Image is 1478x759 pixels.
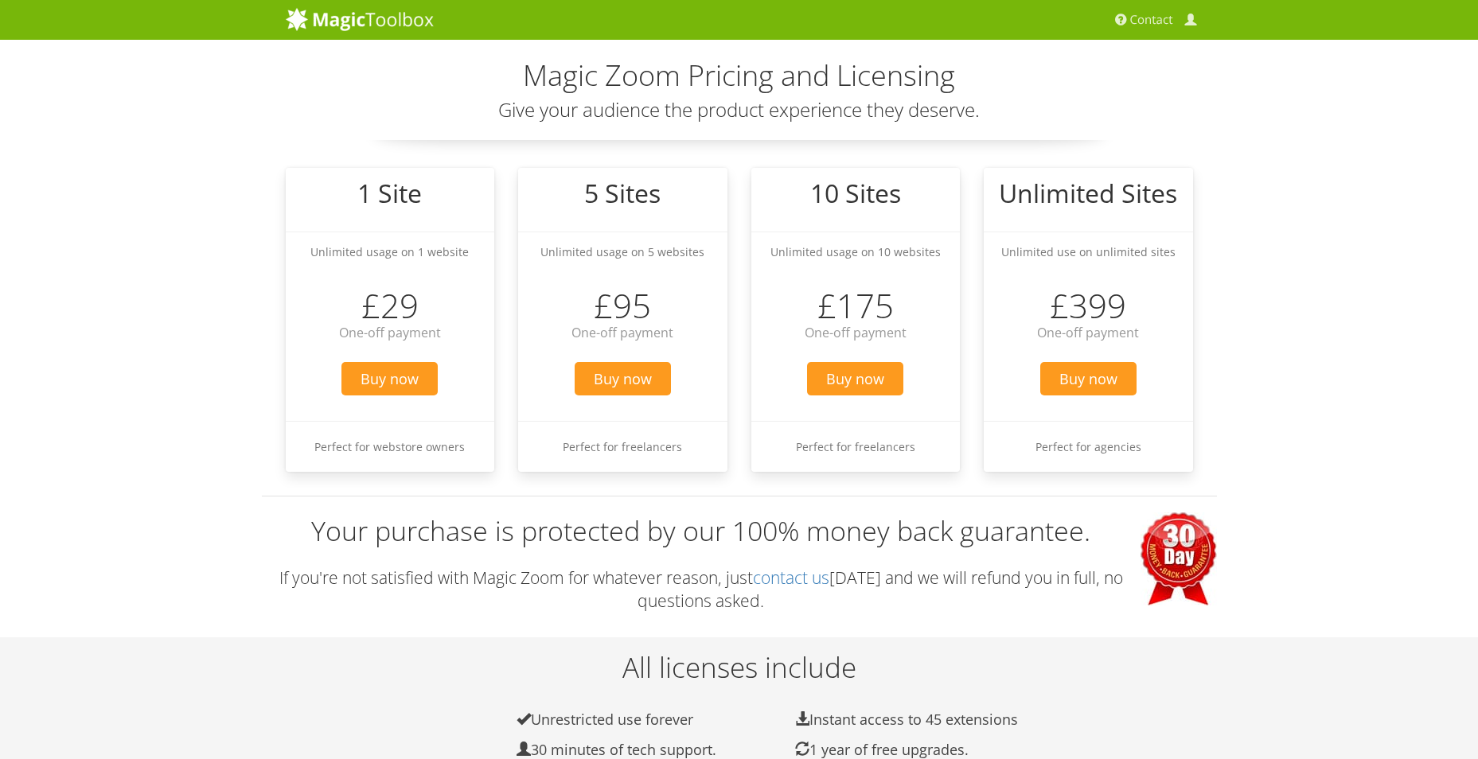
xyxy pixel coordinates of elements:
h3: £95 [518,287,727,324]
span: One-off payment [339,324,441,341]
h3: £175 [751,287,961,324]
h3: Your purchase is protected by our 100% money back guarantee. [262,512,1217,551]
span: One-off payment [1037,324,1139,341]
li: Unrestricted use forever [481,710,759,729]
span: Buy now [1040,362,1137,395]
img: MagicToolbox.com - Image tools for your website [286,7,434,31]
big: 10 Sites [810,176,901,210]
li: Unlimited usage on 10 websites [751,232,961,271]
span: One-off payment [805,324,907,341]
big: 5 Sites [584,176,661,210]
span: Contact [1130,12,1173,28]
span: Buy now [575,362,671,395]
big: Unlimited Sites [999,176,1177,210]
li: Perfect for webstore owners [286,421,495,472]
li: Unlimited usage on 1 website [286,232,495,271]
li: Unlimited use on unlimited sites [984,232,1193,271]
img: 30 days money-back guarantee [1141,512,1217,605]
h3: £29 [286,287,495,324]
a: contact us [753,566,829,589]
li: 30 minutes of tech support. [481,741,759,759]
h3: £399 [984,287,1193,324]
big: 1 Site [357,176,422,210]
li: Perfect for agencies [984,421,1193,472]
li: Perfect for freelancers [751,421,961,472]
li: 1 year of free upgrades. [759,741,1038,759]
li: Instant access to 45 extensions [759,710,1038,729]
span: One-off payment [571,324,673,341]
li: Perfect for freelancers [518,421,727,472]
h2: Magic Zoom Pricing and Licensing [286,60,1193,91]
h3: Give your audience the product experience they deserve. [286,99,1193,120]
span: Buy now [341,362,438,395]
li: Unlimited usage on 5 websites [518,232,727,271]
p: If you're not satisfied with Magic Zoom for whatever reason, just [DATE] and we will refund you i... [262,566,1217,613]
span: Buy now [807,362,903,395]
h2: All licenses include [262,652,1217,683]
